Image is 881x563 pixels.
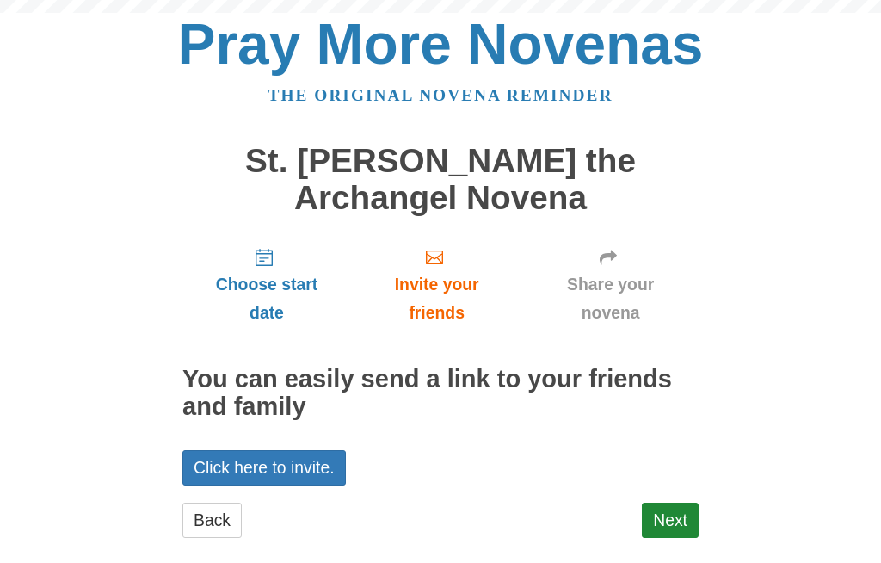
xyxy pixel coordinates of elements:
span: Choose start date [200,270,334,327]
a: The original novena reminder [268,86,613,104]
a: Share your novena [522,233,699,336]
span: Invite your friends [368,270,505,327]
a: Next [642,503,699,538]
h1: St. [PERSON_NAME] the Archangel Novena [182,143,699,216]
a: Invite your friends [351,233,522,336]
a: Choose start date [182,233,351,336]
h2: You can easily send a link to your friends and family [182,366,699,421]
a: Back [182,503,242,538]
span: Share your novena [539,270,681,327]
a: Pray More Novenas [178,12,704,76]
a: Click here to invite. [182,450,346,486]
